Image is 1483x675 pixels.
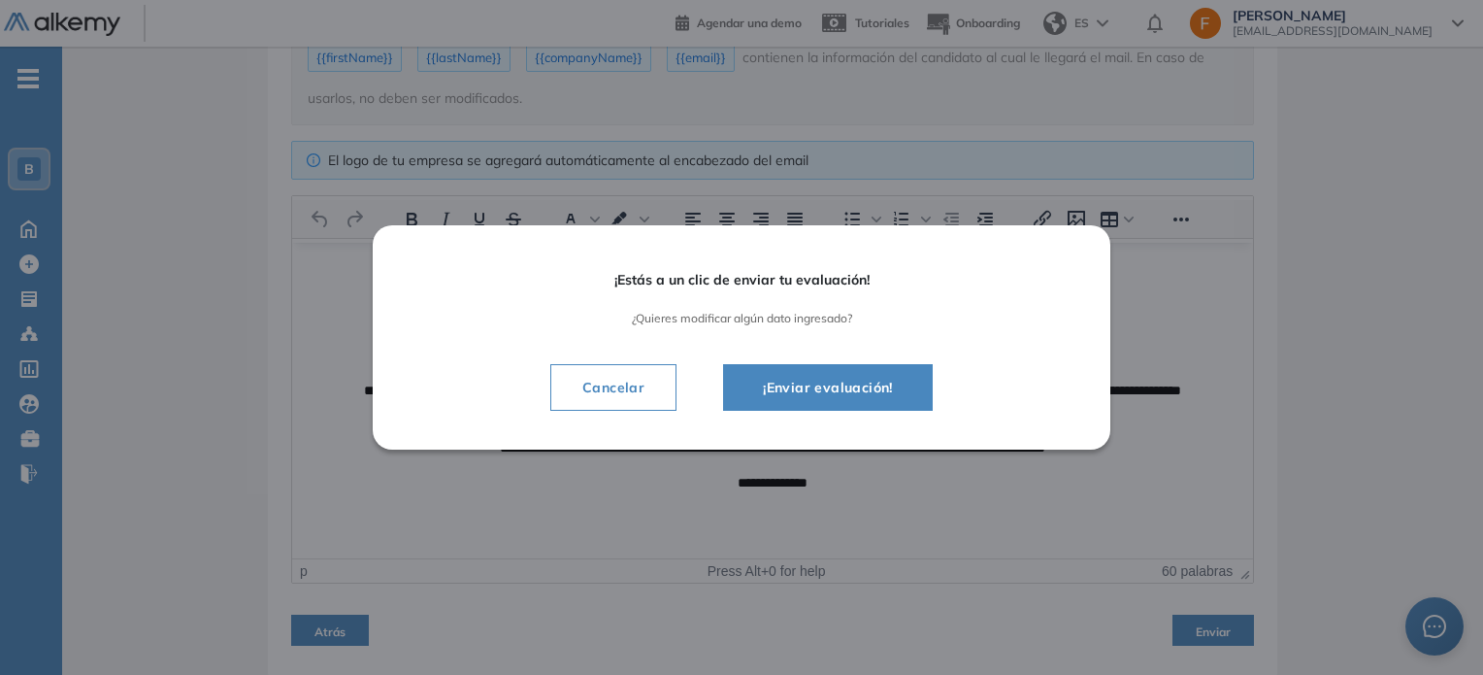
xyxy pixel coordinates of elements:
button: Cancelar [550,364,676,411]
span: ¿Quieres modificar algún dato ingresado? [427,312,1056,325]
span: ¡Estás a un clic de enviar tu evaluación! [427,272,1056,288]
span: Cancelar [567,376,660,399]
button: ¡Enviar evaluación! [723,364,933,411]
body: Área de texto enriquecido. Pulse ALT-0 para abrir la ayuda. [10,17,951,251]
span: ¡Enviar evaluación! [747,376,908,399]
